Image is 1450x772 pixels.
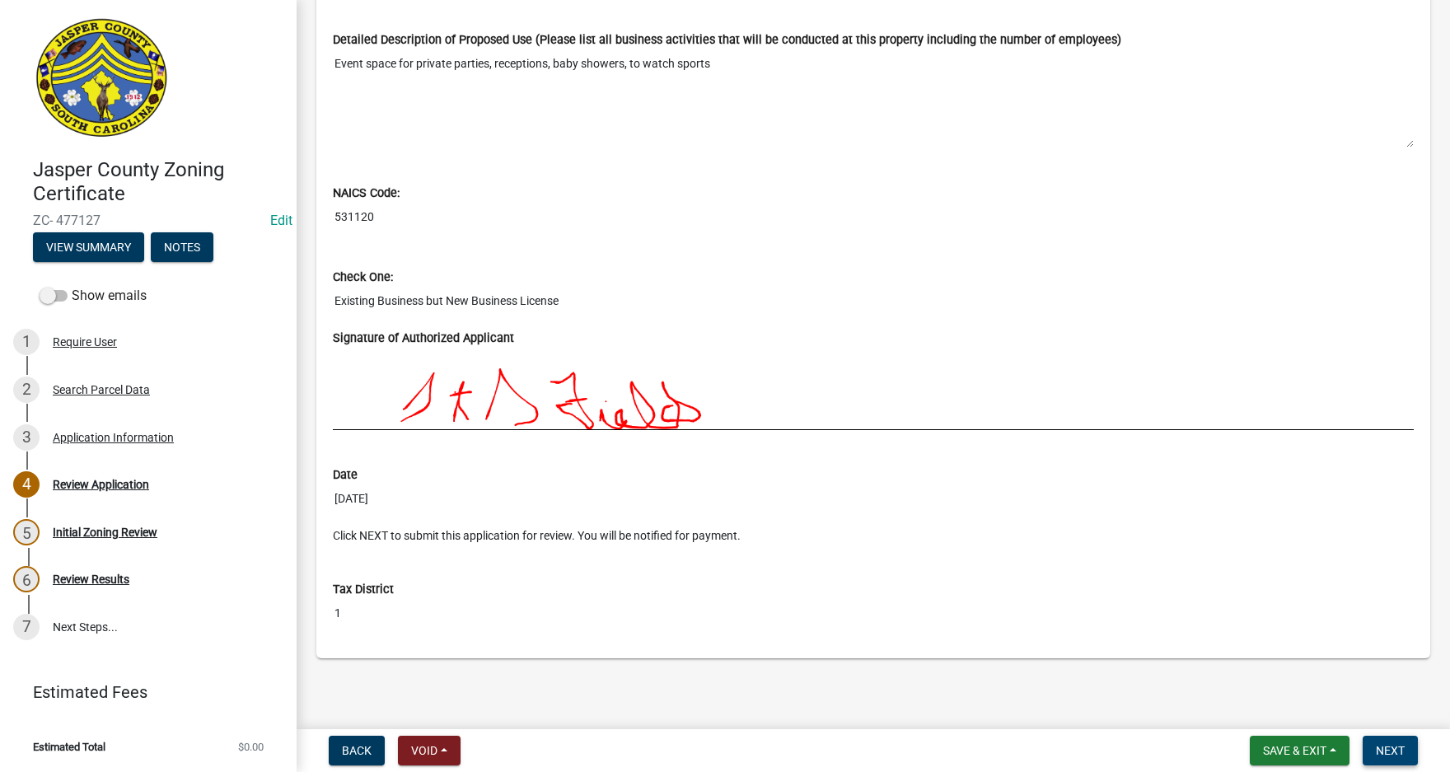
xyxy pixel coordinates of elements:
div: Require User [53,336,117,348]
wm-modal-confirm: Notes [151,241,213,255]
div: 7 [13,614,40,640]
wm-modal-confirm: Edit Application Number [270,213,292,228]
div: Application Information [53,432,174,443]
div: Initial Zoning Review [53,526,157,538]
div: 2 [13,377,40,403]
span: Next [1376,744,1405,757]
span: ZC- 477127 [33,213,264,228]
textarea: Event space for private parties, receptions, baby showers, to watch sports [333,49,1414,148]
div: 4 [13,471,40,498]
label: Signature of Authorized Applicant [333,333,514,344]
span: Void [411,744,437,757]
button: Notes [151,232,213,262]
div: Search Parcel Data [53,384,150,395]
a: Estimated Fees [13,676,270,709]
label: Date [333,470,358,481]
div: 5 [13,519,40,545]
div: 3 [13,424,40,451]
img: EgAAAAZJREFUAwCPI2qKqyzcqQAAAABJRU5ErkJggg== [333,347,1081,429]
div: 6 [13,566,40,592]
div: Review Results [53,573,129,585]
div: 1 [13,329,40,355]
h4: Jasper County Zoning Certificate [33,158,283,206]
button: Next [1363,736,1418,765]
span: Estimated Total [33,742,105,752]
button: Save & Exit [1250,736,1349,765]
img: Jasper County, South Carolina [33,17,171,141]
label: NAICS Code: [333,188,400,199]
label: Tax District [333,584,394,596]
button: Void [398,736,461,765]
label: Show emails [40,286,147,306]
span: $0.00 [238,742,264,752]
p: Click NEXT to submit this application for review. You will be notified for payment. [333,527,1414,545]
div: Review Application [53,479,149,490]
span: Back [342,744,372,757]
label: Check One: [333,272,393,283]
a: Edit [270,213,292,228]
label: Detailed Description of Proposed Use (Please list all business activities that will be conducted ... [333,35,1121,46]
wm-modal-confirm: Summary [33,241,144,255]
button: View Summary [33,232,144,262]
button: Back [329,736,385,765]
span: Save & Exit [1263,744,1326,757]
